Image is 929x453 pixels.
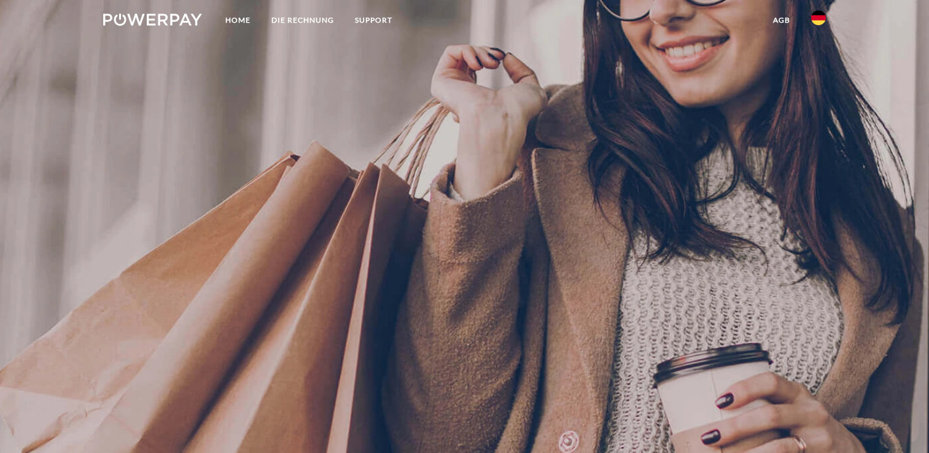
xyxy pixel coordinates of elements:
a: SUPPORT [344,9,403,31]
a: agb [763,9,801,31]
img: de [811,10,826,25]
a: Home [215,9,261,31]
iframe: Schaltfläche zum Öffnen des Messaging-Fensters [880,404,919,443]
img: logo-powerpay-white.svg [103,14,202,26]
a: DIE RECHNUNG [261,9,344,31]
